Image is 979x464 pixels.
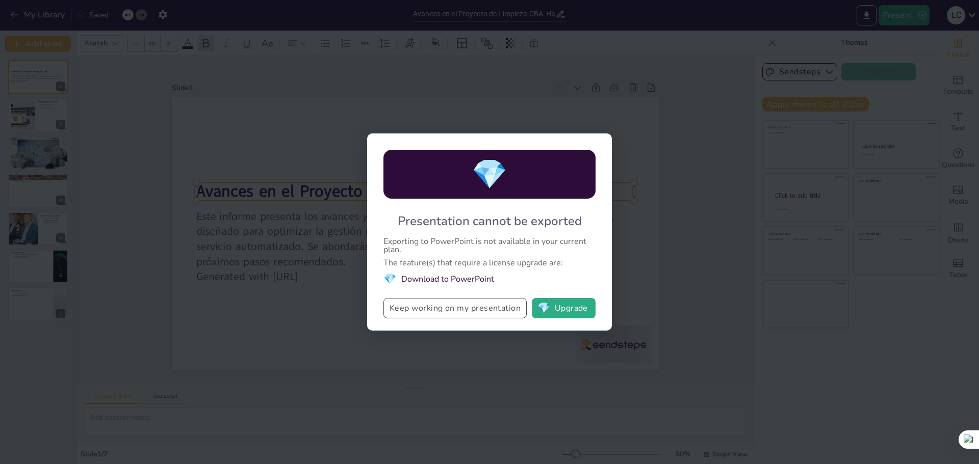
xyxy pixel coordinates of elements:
[383,298,527,318] button: Keep working on my presentation
[532,298,596,318] button: diamondUpgrade
[383,272,596,286] li: Download to PowerPoint
[383,237,596,254] div: Exporting to PowerPoint is not available in your current plan.
[537,303,550,313] span: diamond
[383,272,396,286] span: diamond
[398,213,582,229] div: Presentation cannot be exported
[383,259,596,267] div: The feature(s) that require a license upgrade are:
[472,155,507,194] span: diamond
